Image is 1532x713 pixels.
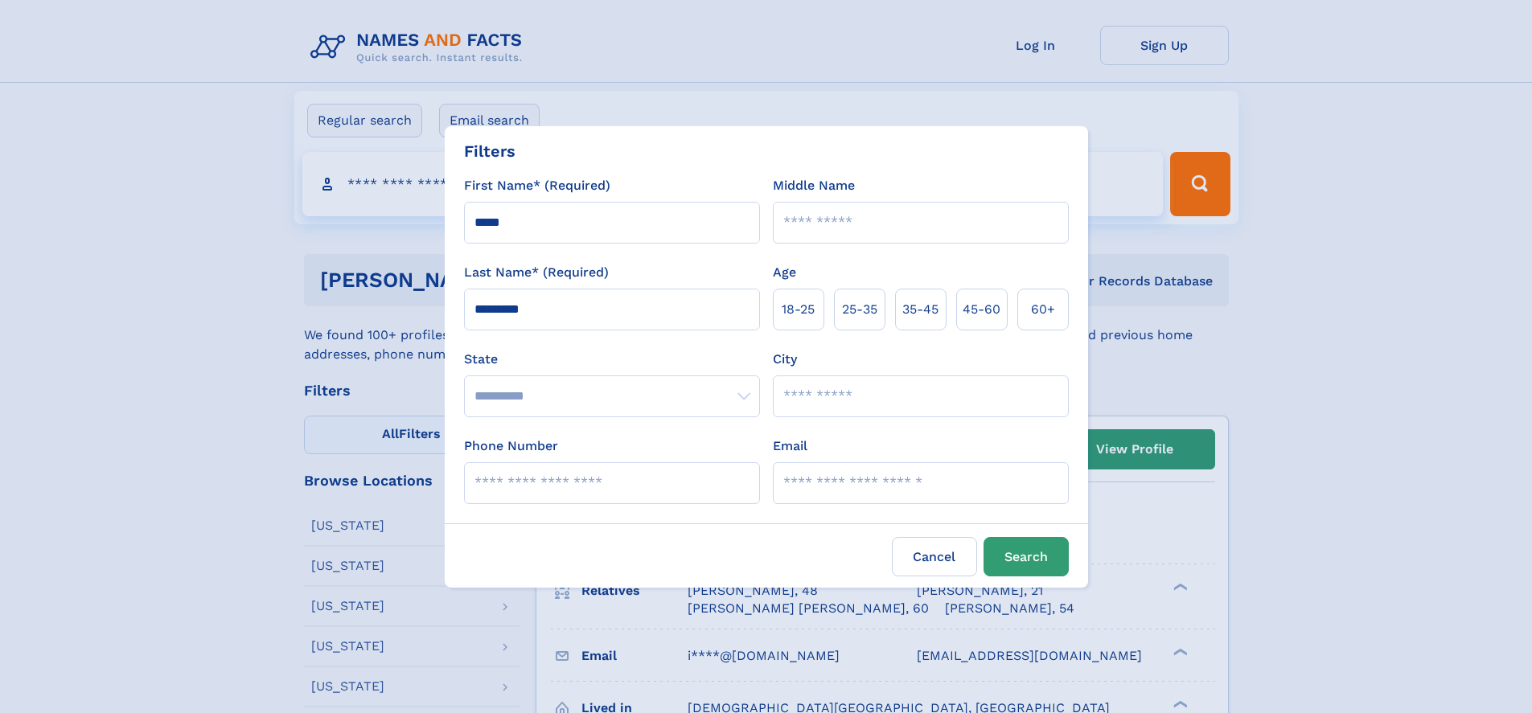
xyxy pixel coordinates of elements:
span: 25‑35 [842,300,877,319]
label: Middle Name [773,176,855,195]
label: City [773,350,797,369]
div: Filters [464,139,515,163]
span: 18‑25 [782,300,815,319]
label: Last Name* (Required) [464,263,609,282]
label: State [464,350,760,369]
label: Age [773,263,796,282]
span: 60+ [1031,300,1055,319]
label: First Name* (Required) [464,176,610,195]
button: Search [984,537,1069,576]
span: 35‑45 [902,300,939,319]
label: Email [773,436,807,456]
label: Phone Number [464,436,558,456]
label: Cancel [892,537,977,576]
span: 45‑60 [963,300,1000,319]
